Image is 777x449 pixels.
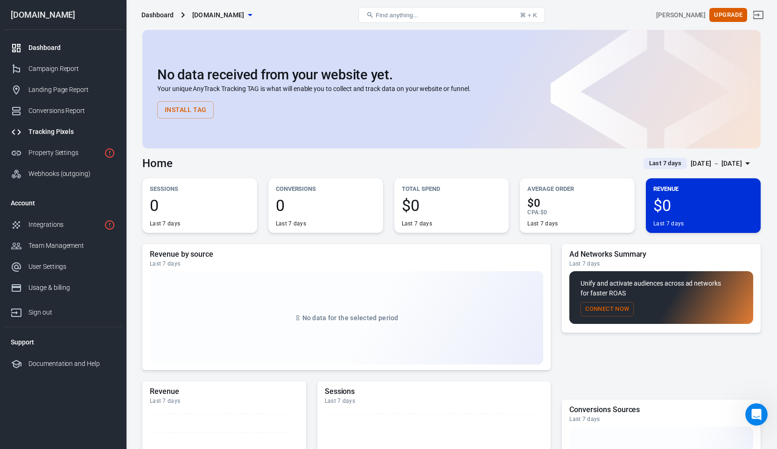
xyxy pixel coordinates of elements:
[276,220,306,227] div: Last 7 days
[3,11,123,19] div: [DOMAIN_NAME]
[527,184,627,194] p: Average Order
[3,192,123,214] li: Account
[540,209,547,216] span: $0
[3,277,123,298] a: Usage & billing
[376,12,418,19] span: Find anything...
[653,197,753,213] span: $0
[569,405,753,414] h5: Conversions Sources
[28,241,115,251] div: Team Management
[28,262,115,272] div: User Settings
[653,184,753,194] p: Revenue
[3,214,123,235] a: Integrations
[527,220,558,227] div: Last 7 days
[3,37,123,58] a: Dashboard
[3,331,123,353] li: Support
[28,148,100,158] div: Property Settings
[645,159,685,168] span: Last 7 days
[150,250,543,259] h5: Revenue by source
[150,220,180,227] div: Last 7 days
[527,197,627,209] span: $0
[3,142,123,163] a: Property Settings
[28,85,115,95] div: Landing Page Report
[189,7,256,24] button: [DOMAIN_NAME]
[3,163,123,184] a: Webhooks (outgoing)
[192,9,245,21] span: myscalev.com
[745,403,768,426] iframe: Intercom live chat
[28,106,115,116] div: Conversions Report
[709,8,747,22] button: Upgrade
[28,127,115,137] div: Tracking Pixels
[157,67,746,82] h2: No data received from your website yet.
[747,4,770,26] a: Sign out
[358,7,545,23] button: Find anything...⌘ + K
[3,121,123,142] a: Tracking Pixels
[3,58,123,79] a: Campaign Report
[325,397,544,405] div: Last 7 days
[302,314,399,322] span: No data for the selected period
[150,397,299,405] div: Last 7 days
[157,101,214,119] button: Install Tag
[104,147,115,159] svg: Property is not installed yet
[402,220,432,227] div: Last 7 days
[28,43,115,53] div: Dashboard
[28,220,100,230] div: Integrations
[3,100,123,121] a: Conversions Report
[656,10,706,20] div: Account id: OPKJBI9V
[402,184,502,194] p: Total Spend
[653,220,684,227] div: Last 7 days
[3,256,123,277] a: User Settings
[141,10,174,20] div: Dashboard
[325,387,544,396] h5: Sessions
[520,12,537,19] div: ⌘ + K
[569,260,753,267] div: Last 7 days
[3,298,123,323] a: Sign out
[104,219,115,231] svg: 1 networks not verified yet
[581,302,634,316] button: Connect Now
[28,169,115,179] div: Webhooks (outgoing)
[691,158,742,169] div: [DATE] － [DATE]
[28,308,115,317] div: Sign out
[28,283,115,293] div: Usage & billing
[28,64,115,74] div: Campaign Report
[3,235,123,256] a: Team Management
[276,197,376,213] span: 0
[150,260,543,267] div: Last 7 days
[142,157,173,170] h3: Home
[636,156,761,171] button: Last 7 days[DATE] － [DATE]
[150,184,250,194] p: Sessions
[527,209,540,216] span: CPA :
[402,197,502,213] span: $0
[150,197,250,213] span: 0
[157,84,746,94] p: Your unique AnyTrack Tracking TAG is what will enable you to collect and track data on your websi...
[569,415,753,423] div: Last 7 days
[150,387,299,396] h5: Revenue
[276,184,376,194] p: Conversions
[3,79,123,100] a: Landing Page Report
[28,359,115,369] div: Documentation and Help
[569,250,753,259] h5: Ad Networks Summary
[581,279,742,298] p: Unify and activate audiences across ad networks for faster ROAS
